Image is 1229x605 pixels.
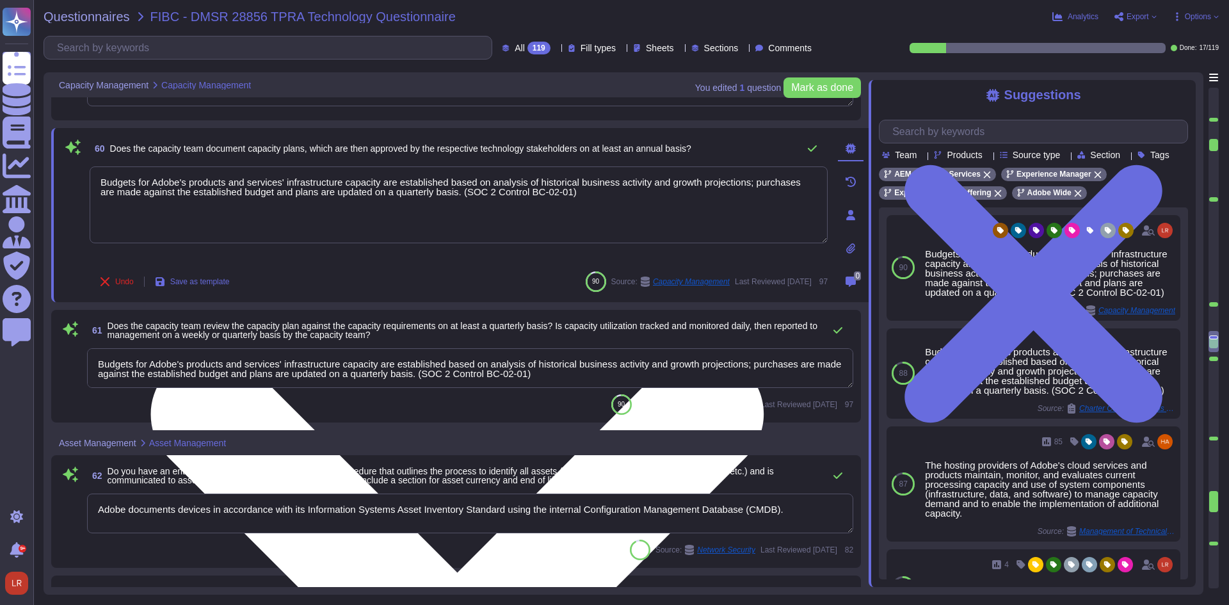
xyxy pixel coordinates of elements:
[1185,13,1211,20] span: Options
[90,166,828,243] textarea: Budgets for Adobe's products and services' infrastructure capacity are established based on analy...
[618,401,625,408] span: 90
[90,144,105,153] span: 60
[899,264,907,271] span: 90
[1180,45,1197,51] span: Done:
[150,10,456,23] span: FIBC - DMSR 28856 TPRA Technology Questionnaire
[515,44,525,52] span: All
[87,471,102,480] span: 62
[87,326,102,335] span: 61
[886,120,1187,143] input: Search by keywords
[1199,45,1219,51] span: 17 / 119
[5,572,28,595] img: user
[1052,12,1098,22] button: Analytics
[51,36,492,59] input: Search by keywords
[646,44,674,52] span: Sheets
[87,348,853,388] textarea: Budgets for Adobe's products and services' infrastructure capacity are established based on analy...
[1038,526,1175,536] span: Source:
[925,460,1175,518] div: The hosting providers of Adobe's cloud services and products maintain, monitor, and evaluates cur...
[44,10,130,23] span: Questionnaires
[59,81,149,90] span: Capacity Management
[581,44,616,52] span: Fill types
[527,42,550,54] div: 119
[854,271,861,280] span: 0
[704,44,739,52] span: Sections
[1079,528,1175,535] span: Management of Technical Vulnerabilities
[161,81,251,90] span: Capacity Management
[1004,561,1009,569] span: 4
[1157,557,1173,572] img: user
[110,143,691,154] span: Does the capacity team document capacity plans, which are then approved by the respective technol...
[592,278,599,285] span: 90
[842,546,853,554] span: 82
[768,44,812,52] span: Comments
[739,83,744,92] b: 1
[899,369,907,377] span: 88
[636,546,643,553] span: 91
[19,545,26,553] div: 9+
[842,401,853,408] span: 97
[899,480,907,488] span: 87
[87,494,853,533] textarea: Adobe documents devices in accordance with its Information Systems Asset Inventory Standard using...
[149,439,227,448] span: Asset Management
[1127,13,1149,20] span: Export
[3,569,37,597] button: user
[1157,434,1173,449] img: user
[695,83,781,92] span: You edited question
[1157,223,1173,238] img: user
[1068,13,1098,20] span: Analytics
[791,83,853,93] span: Mark as done
[59,439,136,448] span: Asset Management
[783,77,861,98] button: Mark as done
